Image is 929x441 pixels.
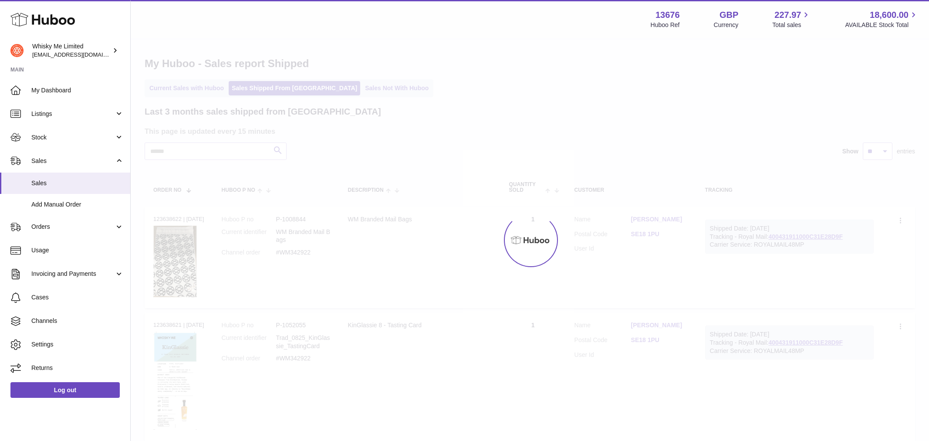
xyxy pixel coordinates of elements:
span: Total sales [772,21,811,29]
span: Sales [31,157,115,165]
span: Sales [31,179,124,187]
span: Usage [31,246,124,254]
div: Currency [714,21,739,29]
div: Whisky Me Limited [32,42,111,59]
span: Cases [31,293,124,302]
span: Invoicing and Payments [31,270,115,278]
span: AVAILABLE Stock Total [845,21,919,29]
span: Returns [31,364,124,372]
span: Add Manual Order [31,200,124,209]
a: Log out [10,382,120,398]
a: 227.97 Total sales [772,9,811,29]
a: 18,600.00 AVAILABLE Stock Total [845,9,919,29]
span: Stock [31,133,115,142]
span: Listings [31,110,115,118]
img: internalAdmin-13676@internal.huboo.com [10,44,24,57]
span: 18,600.00 [870,9,909,21]
div: Huboo Ref [651,21,680,29]
span: Channels [31,317,124,325]
span: 227.97 [774,9,801,21]
strong: 13676 [655,9,680,21]
strong: GBP [720,9,738,21]
span: Settings [31,340,124,349]
span: [EMAIL_ADDRESS][DOMAIN_NAME] [32,51,128,58]
span: Orders [31,223,115,231]
span: My Dashboard [31,86,124,95]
